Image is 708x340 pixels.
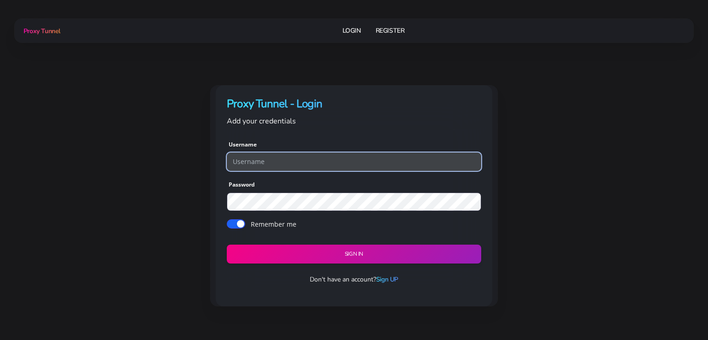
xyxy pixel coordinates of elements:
[663,295,696,328] iframe: Webchat Widget
[229,181,255,189] label: Password
[251,219,296,229] label: Remember me
[24,27,60,35] span: Proxy Tunnel
[219,275,489,284] p: Don't have an account?
[376,275,398,284] a: Sign UP
[227,96,481,111] h4: Proxy Tunnel - Login
[376,22,405,39] a: Register
[227,152,481,171] input: Username
[342,22,361,39] a: Login
[227,115,481,127] p: Add your credentials
[227,245,481,264] button: Sign in
[22,23,60,38] a: Proxy Tunnel
[229,141,257,149] label: Username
